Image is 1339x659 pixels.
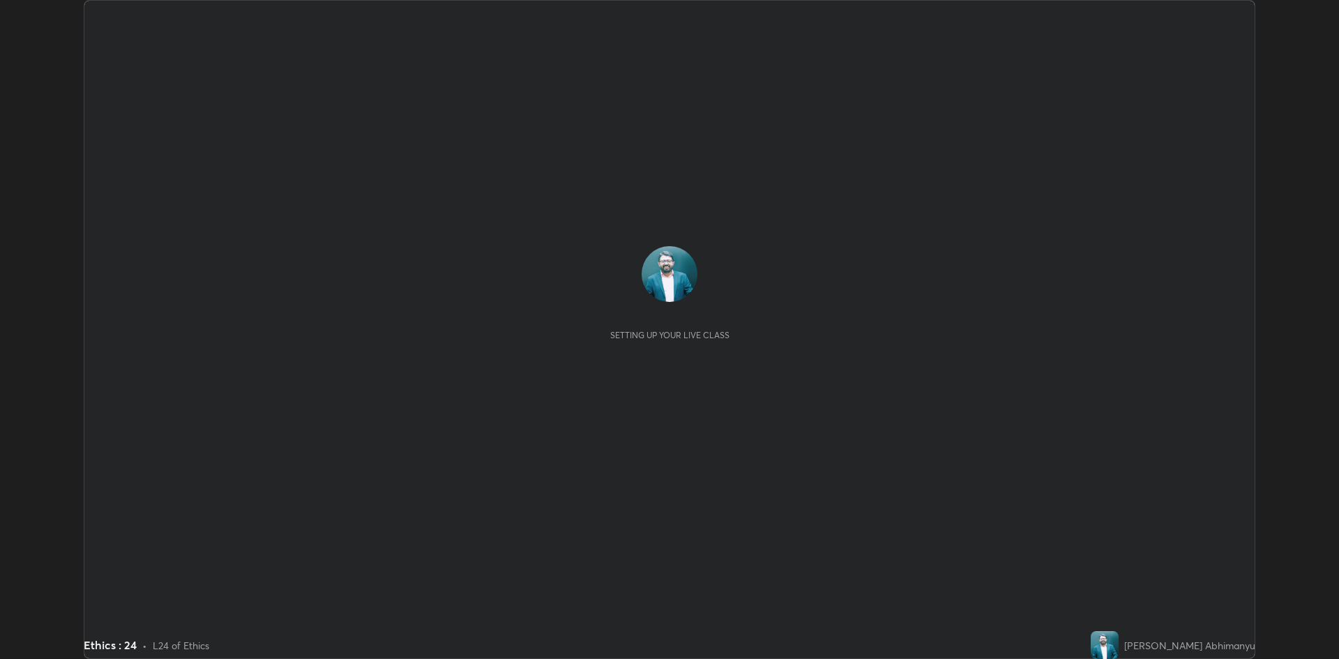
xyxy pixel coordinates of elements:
[84,637,137,653] div: Ethics : 24
[1091,631,1119,659] img: 700cc620169a4674a2bf744056d82aa2.jpg
[642,246,697,302] img: 700cc620169a4674a2bf744056d82aa2.jpg
[610,330,729,340] div: Setting up your live class
[1124,638,1255,653] div: [PERSON_NAME] Abhimanyu
[153,638,209,653] div: L24 of Ethics
[142,638,147,653] div: •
